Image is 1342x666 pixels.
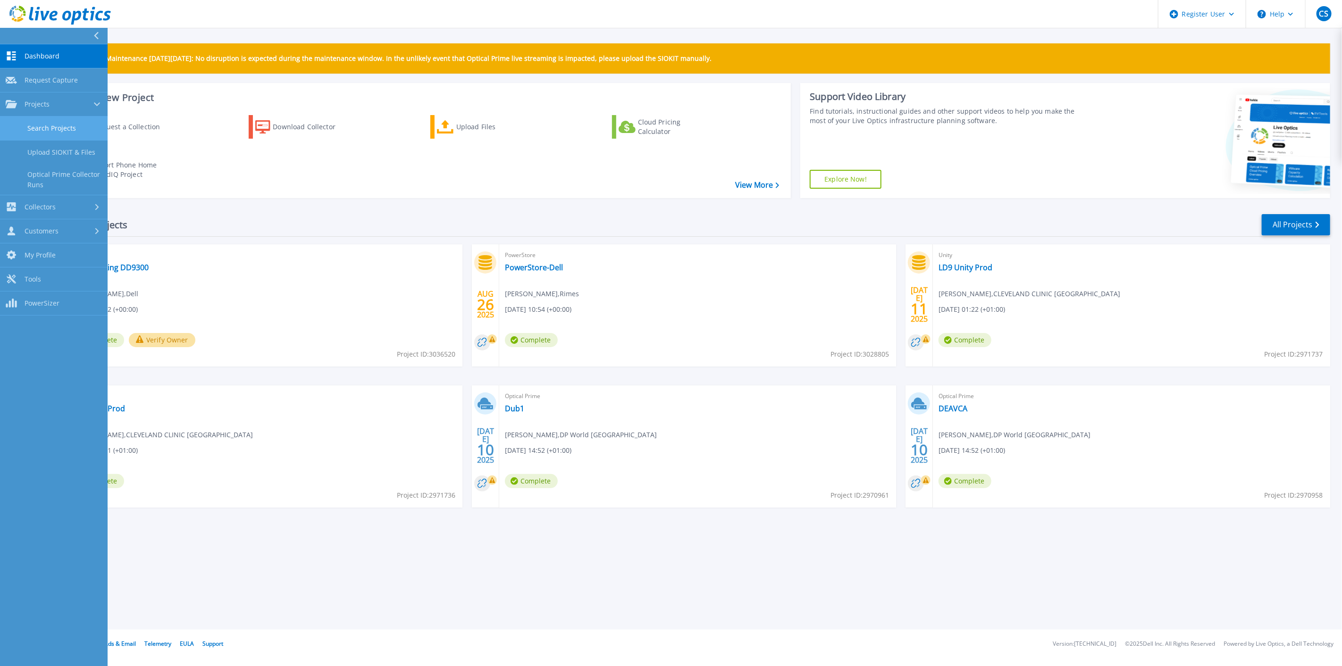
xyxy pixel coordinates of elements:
div: Download Collector [273,117,348,136]
span: Project ID: 3028805 [830,349,889,359]
span: [PERSON_NAME] , CLEVELAND CLINIC [GEOGRAPHIC_DATA] [71,430,253,440]
div: Upload Files [456,117,532,136]
a: Ads & Email [104,640,136,648]
span: Project ID: 2970961 [830,490,889,500]
span: [DATE] 01:22 (+01:00) [939,304,1005,315]
span: [PERSON_NAME] , DP World [GEOGRAPHIC_DATA] [505,430,657,440]
span: [PERSON_NAME] , Rimes [505,289,579,299]
span: Data Domain [71,250,457,260]
a: Support [202,640,223,648]
span: [DATE] 14:52 (+01:00) [939,445,1005,456]
h3: Start a New Project [67,92,779,103]
div: Request a Collection [94,117,169,136]
li: © 2025 Dell Inc. All Rights Reserved [1125,641,1215,647]
div: Cloud Pricing Calculator [638,117,713,136]
a: PowerStore-Dell [505,263,563,272]
span: 10 [911,446,928,454]
span: Project ID: 2971736 [397,490,455,500]
span: Optical Prime [939,391,1324,401]
div: [DATE] 2025 [910,428,928,463]
a: All Projects [1262,214,1330,235]
a: Telemetry [144,640,171,648]
span: Tools [25,275,41,283]
span: [PERSON_NAME] , DP World [GEOGRAPHIC_DATA] [939,430,1090,440]
span: Project ID: 2971737 [1265,349,1323,359]
span: Request Capture [25,76,78,84]
p: Scheduled Maintenance [DATE][DATE]: No disruption is expected during the maintenance window. In t... [70,55,712,62]
a: Explore Now! [810,170,881,189]
span: [PERSON_NAME] , CLEVELAND CLINIC [GEOGRAPHIC_DATA] [939,289,1120,299]
span: PowerSizer [25,299,59,308]
span: Customers [25,227,59,235]
div: Find tutorials, instructional guides and other support videos to help you make the most of your L... [810,107,1085,125]
span: CS [1319,10,1328,17]
li: Powered by Live Optics, a Dell Technology [1224,641,1334,647]
span: [DATE] 10:54 (+00:00) [505,304,571,315]
div: AUG 2025 [477,287,495,322]
div: [DATE] 2025 [910,287,928,322]
span: Complete [939,474,991,488]
a: Request a Collection [67,115,172,139]
span: My Profile [25,251,56,259]
a: Upload Files [430,115,536,139]
a: Cloud Pricing Calculator [612,115,717,139]
a: Download Collector [249,115,354,139]
span: Dashboard [25,52,59,60]
span: PowerStore [505,250,890,260]
span: Complete [505,333,558,347]
span: Optical Prime [505,391,890,401]
span: Projects [25,100,50,108]
span: Collectors [25,203,56,211]
span: Complete [505,474,558,488]
div: Support Video Library [810,91,1085,103]
span: 11 [911,305,928,313]
a: LD9 Unity Prod [939,263,992,272]
span: 26 [477,300,494,308]
span: Complete [939,333,991,347]
button: Verify Owner [129,333,195,347]
div: [DATE] 2025 [477,428,495,463]
li: Version: [TECHNICAL_ID] [1053,641,1116,647]
span: Project ID: 3036520 [397,349,455,359]
span: 10 [477,446,494,454]
span: Unity [939,250,1324,260]
a: Dub1 [505,404,524,413]
div: Import Phone Home CloudIQ Project [92,160,166,179]
span: Project ID: 2970958 [1265,490,1323,500]
a: DEAVCA [939,404,967,413]
a: EULA [180,640,194,648]
a: View More [735,181,779,190]
a: IQVIA Woking DD9300 [71,263,149,272]
span: Unity [71,391,457,401]
span: [DATE] 14:52 (+01:00) [505,445,571,456]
